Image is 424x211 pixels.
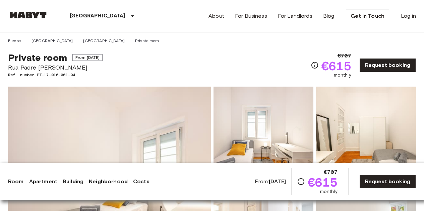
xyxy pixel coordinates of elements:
[8,178,24,186] a: Room
[133,178,149,186] a: Costs
[401,12,416,20] a: Log in
[311,61,319,69] svg: Check cost overview for full price breakdown. Please note that discounts apply to new joiners onl...
[269,178,286,185] b: [DATE]
[89,178,128,186] a: Neighborhood
[70,12,126,20] p: [GEOGRAPHIC_DATA]
[278,12,312,20] a: For Landlords
[72,54,103,61] span: From [DATE]
[323,12,335,20] a: Blog
[8,12,48,18] img: Habyt
[63,178,83,186] a: Building
[345,9,390,23] a: Get in Touch
[29,178,57,186] a: Apartment
[359,58,416,72] a: Request booking
[32,38,73,44] a: [GEOGRAPHIC_DATA]
[8,52,67,63] span: Private room
[316,87,416,174] img: Picture of unit PT-17-016-001-04
[8,63,103,72] span: Rua Padre [PERSON_NAME]
[255,178,286,185] span: From:
[8,38,21,44] a: Europe
[297,178,305,186] svg: Check cost overview for full price breakdown. Please note that discounts apply to new joiners onl...
[83,38,125,44] a: [GEOGRAPHIC_DATA]
[208,12,224,20] a: About
[320,188,338,195] span: monthly
[338,52,351,60] span: €707
[324,168,338,176] span: €707
[359,175,416,189] a: Request booking
[235,12,267,20] a: For Business
[214,87,313,174] img: Picture of unit PT-17-016-001-04
[308,176,338,188] span: €615
[334,72,351,79] span: monthly
[8,72,103,78] span: Ref. number PT-17-016-001-04
[135,38,159,44] a: Private room
[321,60,351,72] span: €615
